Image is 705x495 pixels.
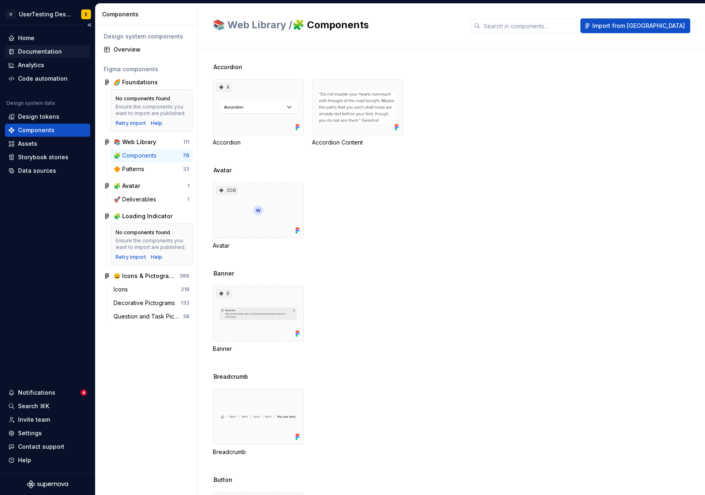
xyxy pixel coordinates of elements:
[213,19,292,31] span: 📚 Web Library /
[213,345,304,353] div: Banner
[213,389,304,456] div: Breadcrumb
[214,373,248,381] span: Breadcrumb
[18,47,62,56] div: Documentation
[7,100,55,106] div: Design system data
[213,18,461,32] h2: 🧩 Components
[18,167,56,175] div: Data sources
[6,9,16,19] div: U
[187,183,189,189] div: 1
[5,427,90,440] a: Settings
[5,72,90,85] a: Code automation
[187,196,189,203] div: 1
[18,402,49,410] div: Search ⌘K
[312,79,403,147] div: Accordion Content
[100,179,193,192] a: 🧩 Avatar1
[116,229,170,236] div: No components found
[80,389,87,396] span: 4
[183,166,189,172] div: 33
[114,182,140,190] div: 🧩 Avatar
[5,59,90,72] a: Analytics
[5,386,90,399] button: Notifications4
[110,149,193,162] a: 🧩 Components78
[114,165,148,173] div: 🔶 Patterns
[110,283,193,296] a: Icons218
[213,242,304,250] div: Avatar
[5,124,90,137] a: Components
[110,193,193,206] a: 🚀 Deliverables1
[110,296,193,310] a: Decorative Pictograms133
[5,413,90,426] a: Invite team
[100,210,193,223] a: 🧩 Loading Indicator
[5,454,90,467] button: Help
[5,32,90,45] a: Home
[216,83,231,91] div: 4
[5,164,90,177] a: Data sources
[213,79,304,147] div: 4Accordion
[213,448,304,456] div: Breadcrumb
[27,480,68,488] svg: Supernova Logo
[100,43,193,56] a: Overview
[5,137,90,150] a: Assets
[114,212,173,220] div: 🧩 Loading Indicator
[18,34,34,42] div: Home
[214,166,232,174] span: Avatar
[5,45,90,58] a: Documentation
[183,313,189,320] div: 38
[114,299,178,307] div: Decorative Pictograms
[18,113,59,121] div: Design tokens
[592,22,685,30] span: Import from [GEOGRAPHIC_DATA]
[213,138,304,147] div: Accordion
[100,269,193,283] a: 😄 Icons & Pictograms V2389
[110,163,193,176] a: 🔶 Patterns33
[183,139,189,145] div: 111
[18,75,68,83] div: Code automation
[181,300,189,306] div: 133
[18,153,68,161] div: Storybook stories
[116,254,146,260] button: Retry import
[116,104,187,117] div: Ensure the components you want to import are published.
[18,126,55,134] div: Components
[5,110,90,123] a: Design tokens
[18,61,44,69] div: Analytics
[110,310,193,323] a: Question and Task Pictograms38
[85,11,87,18] div: E
[19,10,71,18] div: UserTesting Design System
[114,272,175,280] div: 😄 Icons & Pictograms V2
[114,195,159,203] div: 🚀 Deliverables
[213,183,304,250] div: 308Avatar
[5,400,90,413] button: Search ⌘K
[480,18,577,33] input: Search in components...
[5,440,90,453] button: Contact support
[151,254,162,260] div: Help
[151,120,162,127] a: Help
[104,32,189,41] div: Design system components
[216,289,231,298] div: 6
[2,5,93,23] button: UUserTesting Design SystemE
[114,151,160,160] div: 🧩 Components
[116,95,170,102] div: No components found
[18,140,37,148] div: Assets
[181,286,189,293] div: 218
[114,312,183,321] div: Question and Task Pictograms
[214,269,234,278] span: Banner
[114,78,158,86] div: 🌈 Foundations
[102,10,194,18] div: Components
[114,45,189,54] div: Overview
[114,138,156,146] div: 📚 Web Library
[100,136,193,149] a: 📚 Web Library111
[214,63,242,71] span: Accordion
[183,152,189,159] div: 78
[116,237,187,251] div: Ensure the components you want to import are published.
[116,120,146,127] button: Retry import
[18,443,64,451] div: Contact support
[213,286,304,353] div: 6Banner
[104,65,189,73] div: Figma components
[84,19,95,31] button: Collapse sidebar
[214,476,232,484] span: Button
[180,273,189,279] div: 389
[580,18,690,33] button: Import from [GEOGRAPHIC_DATA]
[18,389,55,397] div: Notifications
